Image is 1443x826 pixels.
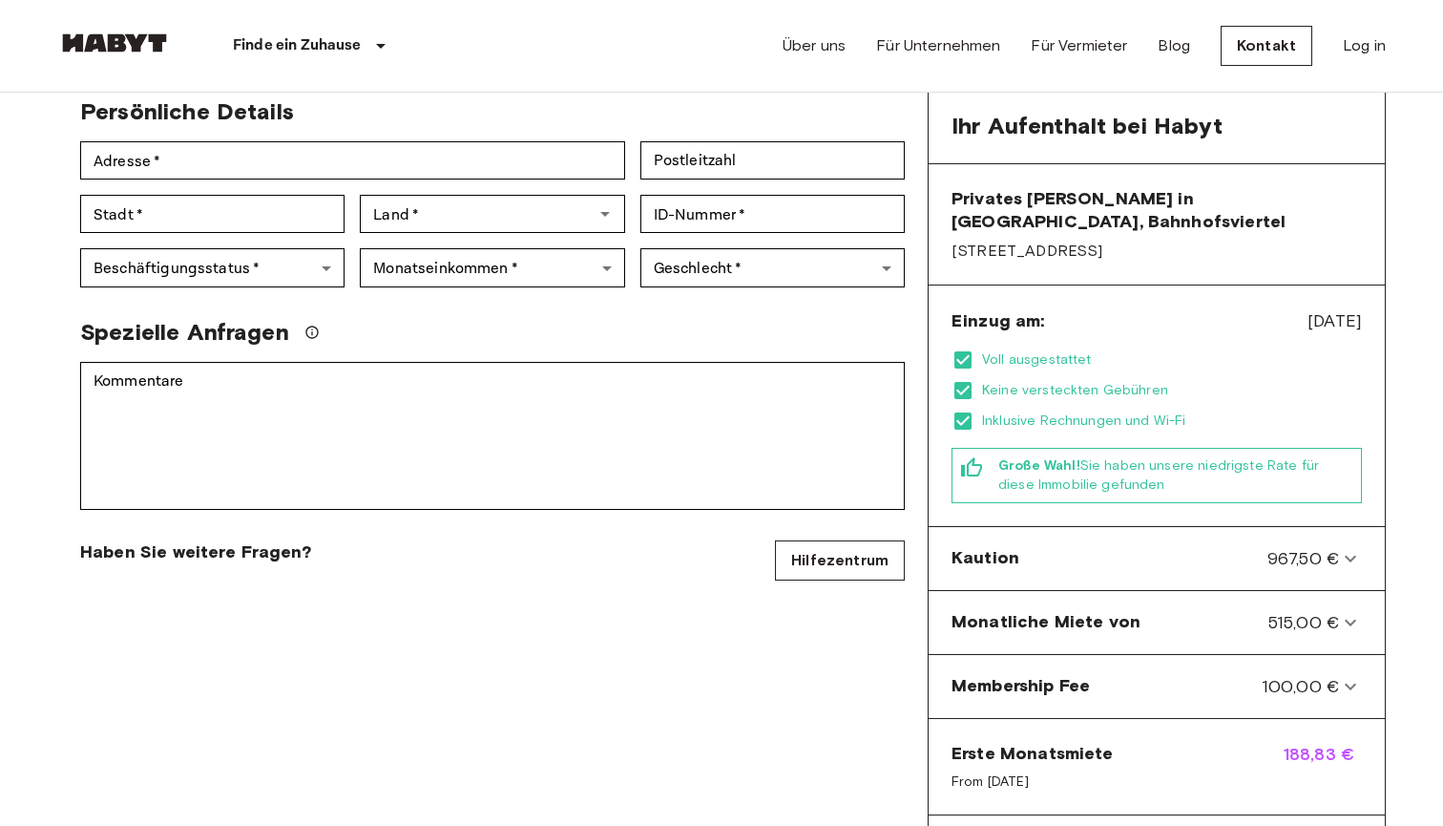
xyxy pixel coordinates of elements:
[1262,674,1339,699] span: 100,00 €
[876,34,1000,57] a: Für Unternehmen
[57,33,172,53] img: Habyt
[1268,610,1339,635] span: 515,00 €
[952,610,1140,635] span: Monatliche Miete von
[233,34,362,57] p: Finde ein Zuhause
[952,309,1045,332] span: Einzug am:
[1307,308,1362,333] span: [DATE]
[783,34,846,57] a: Über uns
[592,201,618,227] button: Open
[952,241,1362,262] span: [STREET_ADDRESS]
[982,350,1362,370] span: Voll ausgestattet
[80,195,345,233] div: Stadt
[640,141,905,180] div: Postleitzahl
[80,362,905,510] div: Kommentare
[304,325,320,340] svg: Wir werden unser Bestes tun, um Ihre Anfrage zu erfüllen, aber bitte beachten Sie, dass wir Ihre ...
[80,141,625,180] div: Adresse
[936,535,1377,582] div: Kaution967,50 €
[1031,34,1127,57] a: Für Vermieter
[952,773,1114,792] span: From [DATE]
[952,742,1114,765] span: Erste Monatsmiete
[80,540,311,563] span: Haben Sie weitere Fragen?
[1343,34,1386,57] a: Log in
[982,412,1362,431] span: Inklusive Rechnungen und Wi-Fi
[952,674,1090,699] span: Membership Fee
[952,187,1362,233] span: Privates [PERSON_NAME] in [GEOGRAPHIC_DATA], Bahnhofsviertel
[952,112,1223,140] span: Ihr Aufenthalt bei Habyt
[775,540,905,581] a: Hilfezentrum
[1221,26,1312,66] a: Kontakt
[640,195,905,233] div: ID-Nummer
[998,457,1080,474] b: Große Wahl!
[982,381,1362,400] span: Keine versteckten Gebühren
[1158,34,1190,57] a: Blog
[952,546,1019,571] span: Kaution
[80,97,294,125] span: Persönliche Details
[1267,546,1339,571] span: 967,50 €
[80,318,289,347] span: Spezielle Anfragen
[1284,742,1362,792] span: 188,83 €
[998,456,1353,495] span: Sie haben unsere niedrigste Rate für diese Immobilie gefunden
[936,663,1377,710] div: Membership Fee100,00 €
[936,599,1377,646] div: Monatliche Miete von515,00 €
